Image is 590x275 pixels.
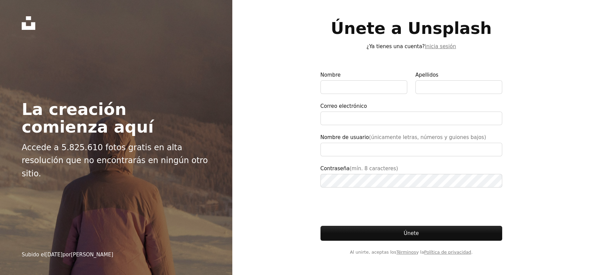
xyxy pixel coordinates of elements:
input: Apellidos [415,80,502,94]
p: Accede a 5.825.610 fotos gratis en alta resolución que no encontrarás en ningún otro sitio. [22,141,211,180]
label: Apellidos [415,71,502,94]
time: 20 de febrero de 2025, 1:10:00 CET [45,252,63,258]
label: Correo electrónico [320,102,502,125]
input: Contraseña(mín. 8 caracteres) [320,174,502,188]
h1: Únete a Unsplash [320,19,502,37]
span: (mín. 8 caracteres) [350,165,398,172]
a: Inicia sesión [425,43,456,50]
p: ¿Ya tienes una cuenta? [320,42,502,51]
span: Al unirte, aceptas los y la . [320,249,502,256]
a: Inicio — Unsplash [22,16,35,30]
input: Nombre [320,80,407,94]
label: Nombre de usuario [320,133,502,156]
span: (únicamente letras, números y guiones bajos) [369,134,486,140]
h2: La creación comienza aquí [22,100,211,136]
button: Únete [320,226,502,241]
a: Términos [396,250,416,255]
input: Correo electrónico [320,112,502,125]
label: Nombre [320,71,407,94]
input: Nombre de usuario(únicamente letras, números y guiones bajos) [320,143,502,156]
div: Subido el por [PERSON_NAME] [22,251,113,259]
label: Contraseña [320,164,502,188]
a: Política de privacidad [424,250,471,255]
